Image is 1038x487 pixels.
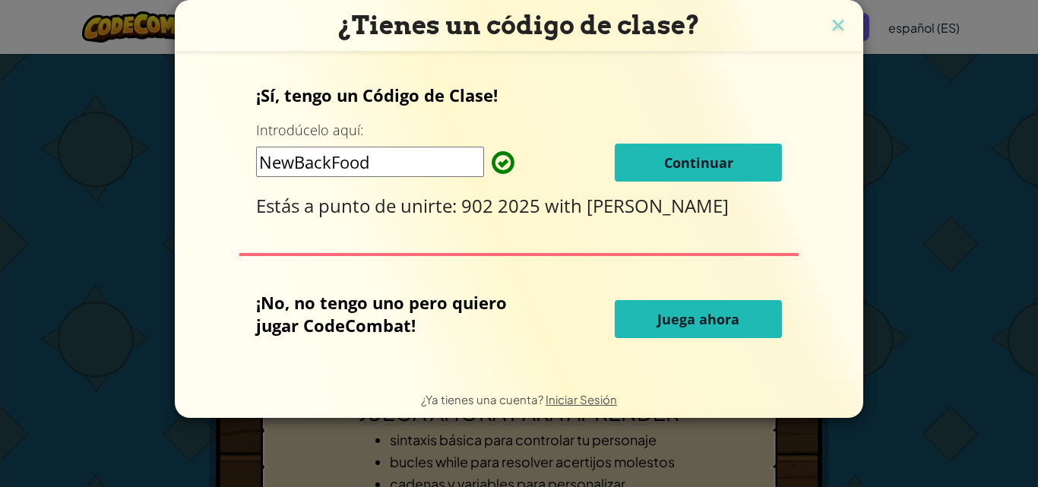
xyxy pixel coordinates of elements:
[256,84,783,106] p: ¡Sí, tengo un Código de Clase!
[828,15,848,38] img: close icon
[421,392,546,406] span: ¿Ya tienes una cuenta?
[338,10,700,40] span: ¿Tienes un código de clase?
[256,291,540,337] p: ¡No, no tengo uno pero quiero jugar CodeCombat!
[664,153,733,172] span: Continuar
[615,300,782,338] button: Juega ahora
[256,193,461,218] span: Estás a punto de unirte:
[615,144,782,182] button: Continuar
[657,310,739,328] span: Juega ahora
[461,193,545,218] span: 902 2025
[587,193,729,218] span: [PERSON_NAME]
[545,193,587,218] span: with
[256,121,363,140] label: Introdúcelo aquí:
[546,392,617,406] a: Iniciar Sesión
